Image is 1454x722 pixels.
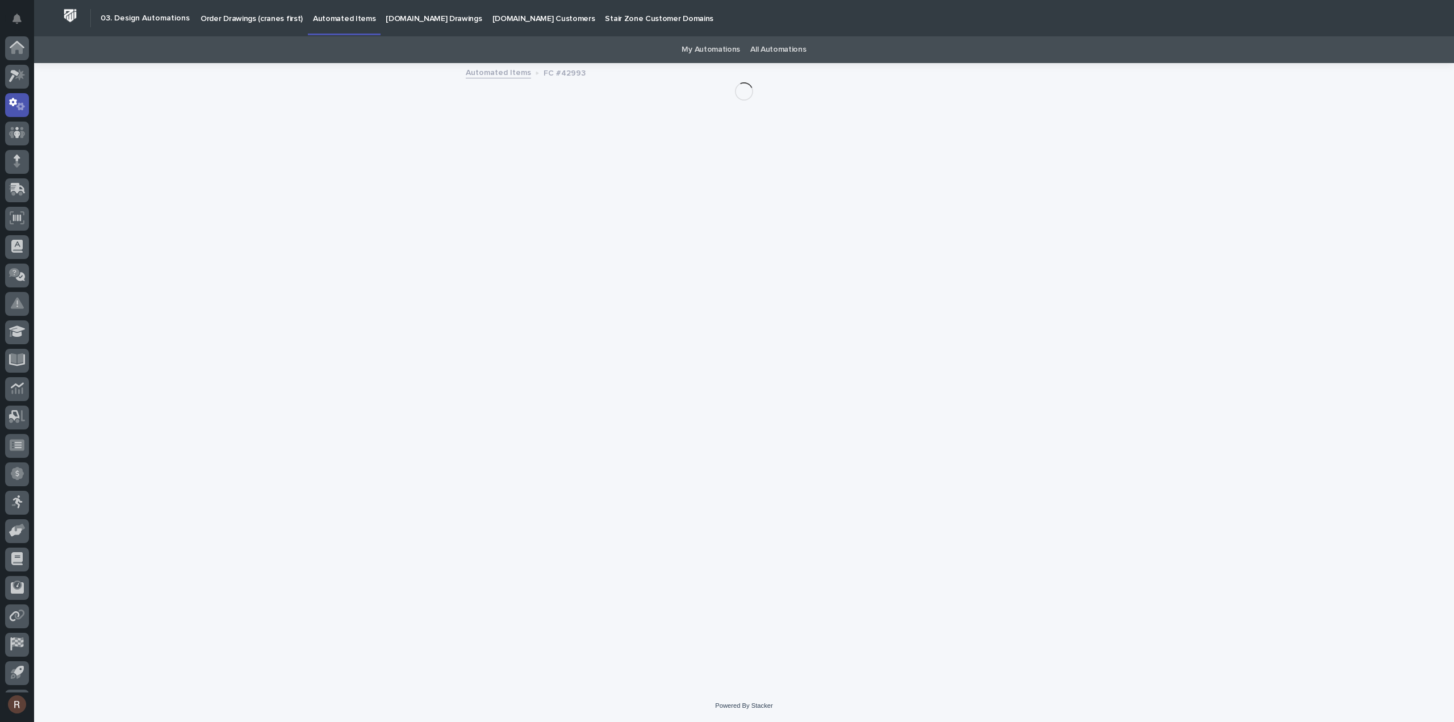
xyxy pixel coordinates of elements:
h2: 03. Design Automations [101,14,190,23]
img: Workspace Logo [60,5,81,26]
a: Powered By Stacker [715,702,772,709]
a: All Automations [750,36,806,63]
p: FC #42993 [544,66,586,78]
button: users-avatar [5,692,29,716]
button: Notifications [5,7,29,31]
div: Notifications [14,14,29,32]
a: Automated Items [466,65,531,78]
a: My Automations [682,36,740,63]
